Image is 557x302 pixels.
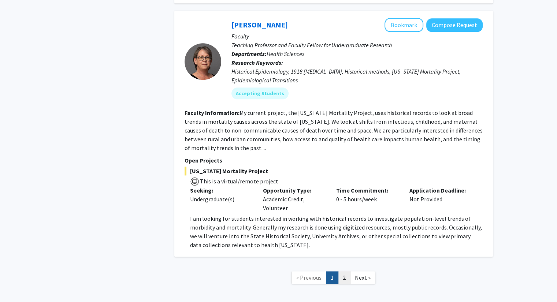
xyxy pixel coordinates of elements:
[331,186,404,212] div: 0 - 5 hours/week
[355,274,371,281] span: Next »
[185,167,483,175] span: [US_STATE] Mortality Project
[257,186,331,212] div: Academic Credit, Volunteer
[350,271,375,284] a: Next
[409,186,472,195] p: Application Deadline:
[326,271,338,284] a: 1
[185,109,483,152] fg-read-more: My current project, the [US_STATE] Mortality Project, uses historical records to look at broad tr...
[174,264,493,294] nav: Page navigation
[263,186,325,195] p: Opportunity Type:
[199,178,278,185] span: This is a virtual/remote project
[231,67,483,85] div: Historical Epidemiology, 1918 [MEDICAL_DATA], Historical methods, [US_STATE] Mortality Project, E...
[231,87,289,99] mat-chip: Accepting Students
[404,186,477,212] div: Not Provided
[231,41,483,49] p: Teaching Professor and Faculty Fellow for Undergraduate Research
[231,59,283,66] b: Research Keywords:
[296,274,322,281] span: « Previous
[190,214,483,249] p: I am looking for students interested in working with historical records to investigate population...
[426,18,483,32] button: Compose Request to Carolyn Orbann
[190,195,252,204] div: Undergraduate(s)
[5,269,31,297] iframe: Chat
[185,156,483,165] p: Open Projects
[292,271,326,284] a: Previous Page
[338,271,350,284] a: 2
[385,18,423,32] button: Add Carolyn Orbann to Bookmarks
[231,32,483,41] p: Faculty
[185,109,239,116] b: Faculty Information:
[231,20,288,29] a: [PERSON_NAME]
[231,50,267,57] b: Departments:
[336,186,398,195] p: Time Commitment:
[267,50,304,57] span: Health Sciences
[190,186,252,195] p: Seeking:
